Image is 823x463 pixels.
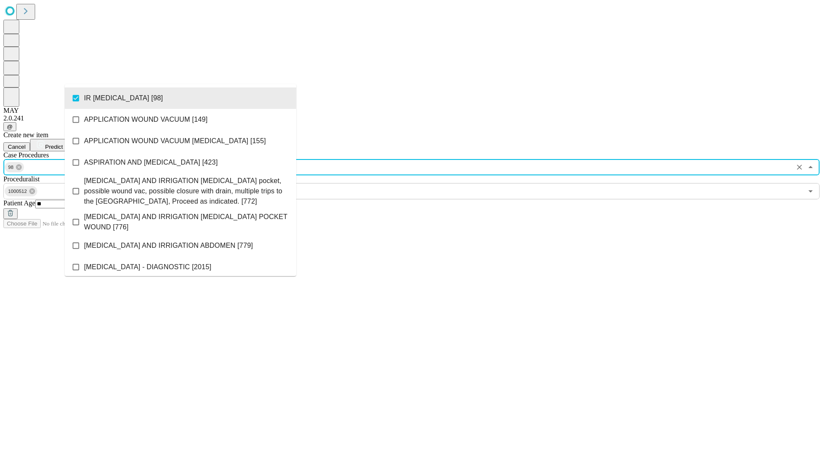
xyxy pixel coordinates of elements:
[5,162,24,172] div: 98
[805,161,817,173] button: Close
[84,262,211,272] span: [MEDICAL_DATA] - DIAGNOSTIC [2015]
[84,241,253,251] span: [MEDICAL_DATA] AND IRRIGATION ABDOMEN [779]
[793,161,805,173] button: Clear
[3,142,30,151] button: Cancel
[84,212,289,232] span: [MEDICAL_DATA] AND IRRIGATION [MEDICAL_DATA] POCKET WOUND [776]
[3,151,49,159] span: Scheduled Procedure
[5,162,17,172] span: 98
[45,144,63,150] span: Predict
[5,186,30,196] span: 1000512
[8,144,26,150] span: Cancel
[84,176,289,207] span: [MEDICAL_DATA] AND IRRIGATION [MEDICAL_DATA] pocket, possible wound vac, possible closure with dr...
[3,122,16,131] button: @
[7,123,13,130] span: @
[805,185,817,197] button: Open
[84,93,163,103] span: IR [MEDICAL_DATA] [98]
[84,114,207,125] span: APPLICATION WOUND VACUUM [149]
[30,139,69,151] button: Predict
[3,175,39,183] span: Proceduralist
[3,114,820,122] div: 2.0.241
[84,136,266,146] span: APPLICATION WOUND VACUUM [MEDICAL_DATA] [155]
[3,199,35,207] span: Patient Age
[5,186,37,196] div: 1000512
[3,131,48,138] span: Create new item
[3,107,820,114] div: MAY
[84,157,218,168] span: ASPIRATION AND [MEDICAL_DATA] [423]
